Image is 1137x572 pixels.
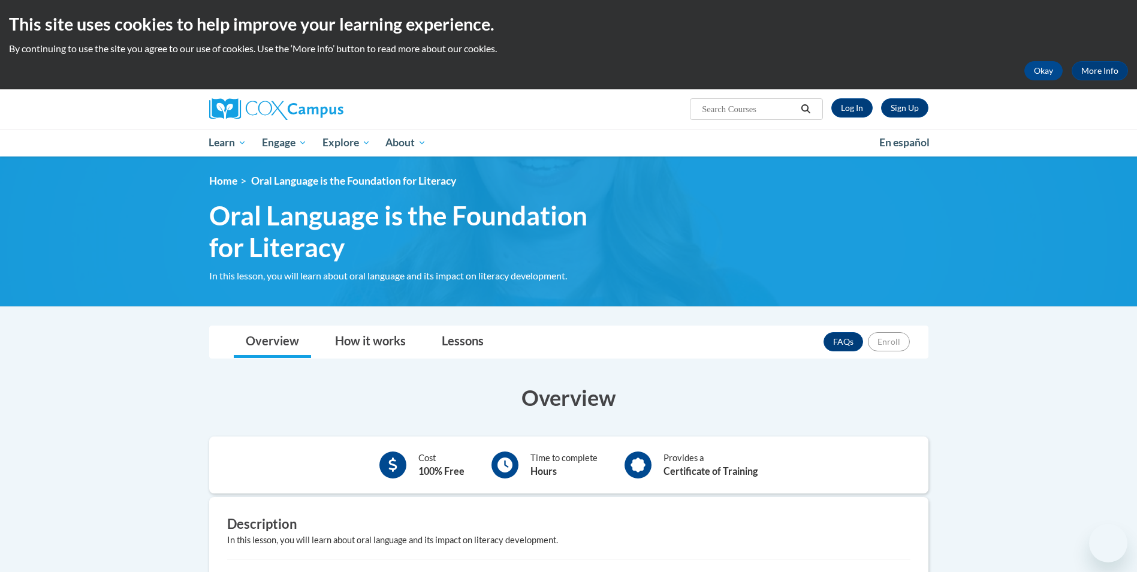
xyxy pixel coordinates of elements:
a: Cox Campus [209,98,437,120]
button: Search [797,102,815,116]
input: Search Courses [701,102,797,116]
a: About [378,129,434,156]
span: Explore [322,136,370,150]
p: By continuing to use the site you agree to our use of cookies. Use the ‘More info’ button to read... [9,42,1128,55]
a: More Info [1072,61,1128,80]
button: Enroll [868,332,910,351]
a: Home [209,174,237,187]
a: How it works [323,326,418,358]
span: Oral Language is the Foundation for Literacy [251,174,456,187]
a: Log In [831,98,873,118]
h3: Overview [209,383,928,413]
div: Provides a [663,451,758,478]
a: Register [881,98,928,118]
span: Engage [262,136,307,150]
img: Cox Campus [209,98,343,120]
a: FAQs [824,332,863,351]
span: Oral Language is the Foundation for Literacy [209,200,623,263]
a: Lessons [430,326,496,358]
span: About [385,136,426,150]
span: En español [879,136,930,149]
span: Learn [209,136,246,150]
div: Cost [418,451,465,478]
a: Engage [254,129,315,156]
a: Explore [315,129,378,156]
div: Time to complete [530,451,598,478]
div: In this lesson, you will learn about oral language and its impact on literacy development. [209,269,623,282]
a: Overview [234,326,311,358]
b: 100% Free [418,465,465,477]
div: In this lesson, you will learn about oral language and its impact on literacy development. [227,534,910,547]
div: Main menu [191,129,946,156]
h3: Description [227,515,910,534]
b: Hours [530,465,557,477]
button: Okay [1024,61,1063,80]
a: Learn [201,129,255,156]
iframe: Button to launch messaging window [1089,524,1127,562]
a: En español [871,130,937,155]
b: Certificate of Training [663,465,758,477]
h2: This site uses cookies to help improve your learning experience. [9,12,1128,36]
